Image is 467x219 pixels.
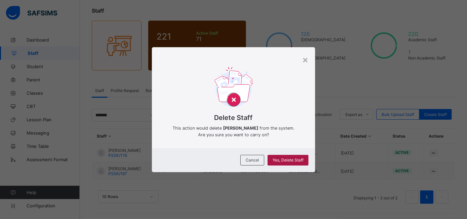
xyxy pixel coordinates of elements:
b: [PERSON_NAME] [223,126,258,131]
span: Yes, Delete Staff [273,158,303,163]
img: delet-svg.b138e77a2260f71d828f879c6b9dcb76.svg [214,67,253,109]
div: × [302,54,308,65]
span: Delete Staff [162,114,305,122]
span: Cancel [246,158,259,163]
span: This action would delete from the system. Are you sure you want to carry on? [162,125,305,138]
